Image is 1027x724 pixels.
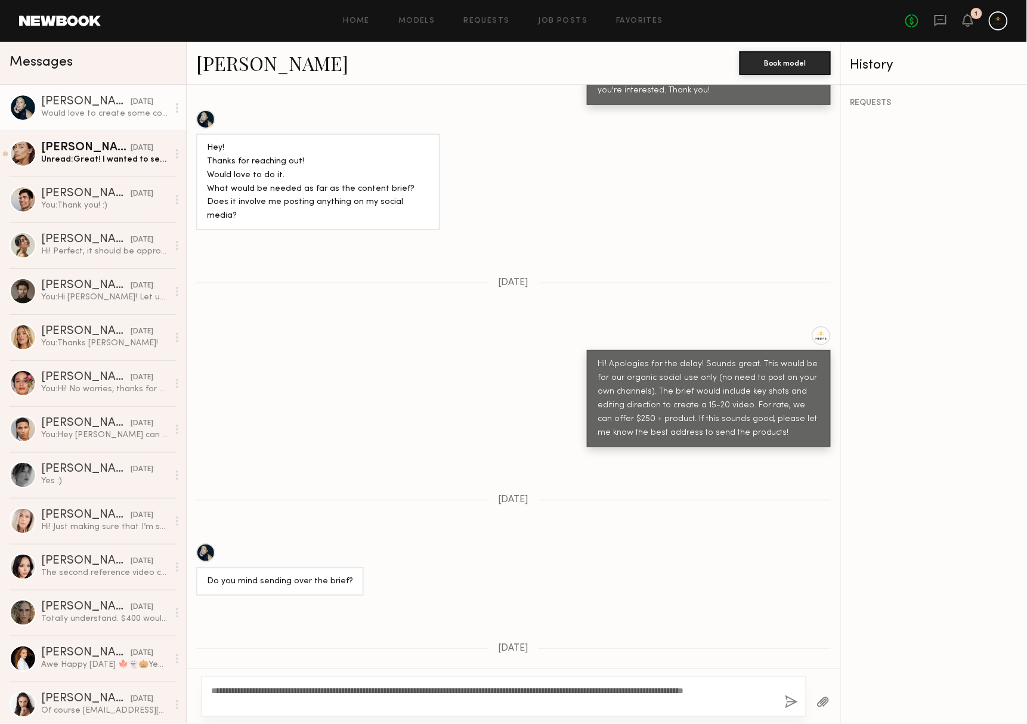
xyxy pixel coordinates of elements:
[850,99,1017,107] div: REQUESTS
[499,495,529,505] span: [DATE]
[41,555,131,567] div: [PERSON_NAME]
[41,509,131,521] div: [PERSON_NAME]
[740,57,831,67] a: Book model
[41,647,131,659] div: [PERSON_NAME]
[41,372,131,383] div: [PERSON_NAME]
[41,705,168,716] div: Of course [EMAIL_ADDRESS][DOMAIN_NAME] I have brown hair. It’s slightly wavy and quite thick.
[41,601,131,613] div: [PERSON_NAME]
[41,567,168,578] div: The second reference video can work at a $300 rate, provided it doesn’t require showing hair wash...
[131,418,153,429] div: [DATE]
[41,108,168,119] div: Would love to create some content!
[131,326,153,338] div: [DATE]
[207,141,429,224] div: Hey! Thanks for reaching out! Would love to do it. What would be needed as far as the content bri...
[499,278,529,288] span: [DATE]
[344,17,370,25] a: Home
[740,51,831,75] button: Book model
[41,463,131,475] div: [PERSON_NAME]
[41,693,131,705] div: [PERSON_NAME]
[539,17,588,25] a: Job Posts
[131,97,153,108] div: [DATE]
[850,58,1017,72] div: History
[41,246,168,257] div: Hi! Perfect, it should be approved (:
[975,11,978,17] div: 1
[131,648,153,659] div: [DATE]
[41,200,168,211] div: You: Thank you! :)
[41,613,168,624] div: Totally understand. $400 would be my lowest for a reel. I’d be willing to drop 30 day paid ad to ...
[131,694,153,705] div: [DATE]
[41,280,131,292] div: [PERSON_NAME]
[131,234,153,246] div: [DATE]
[41,96,131,108] div: [PERSON_NAME]
[41,475,168,487] div: Yes :)
[131,602,153,613] div: [DATE]
[131,372,153,383] div: [DATE]
[41,188,131,200] div: [PERSON_NAME]
[196,50,348,76] a: [PERSON_NAME]
[131,510,153,521] div: [DATE]
[41,292,168,303] div: You: Hi [PERSON_NAME]! Let us know if you're interested!
[41,429,168,441] div: You: Hey [PERSON_NAME] can you please respond? We paid you and didn't receive the final asset.
[464,17,510,25] a: Requests
[41,521,168,533] div: Hi! Just making sure that I’m sending raw files for you to edit? I don’t do editing or add anythi...
[131,464,153,475] div: [DATE]
[41,338,168,349] div: You: Thanks [PERSON_NAME]!
[131,280,153,292] div: [DATE]
[131,556,153,567] div: [DATE]
[41,154,168,165] div: Unread: Great! I wanted to see if you guys would be able to come up on the rate now that you’ve s...
[598,358,820,440] div: Hi! Apologies for the delay! Sounds great. This would be for our organic social use only (no need...
[41,326,131,338] div: [PERSON_NAME]
[41,142,131,154] div: [PERSON_NAME]
[499,643,529,654] span: [DATE]
[41,417,131,429] div: [PERSON_NAME]
[10,55,73,69] span: Messages
[41,234,131,246] div: [PERSON_NAME]
[131,143,153,154] div: [DATE]
[41,383,168,395] div: You: Hi! No worries, thanks for getting back to us!
[207,575,353,589] div: Do you mind sending over the brief?
[616,17,663,25] a: Favorites
[398,17,435,25] a: Models
[41,659,168,670] div: Awe Happy [DATE] 🍁👻🎃Yep that works! Typically for 90 days usage I just do 30% so $150 20% for 60 ...
[131,188,153,200] div: [DATE]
